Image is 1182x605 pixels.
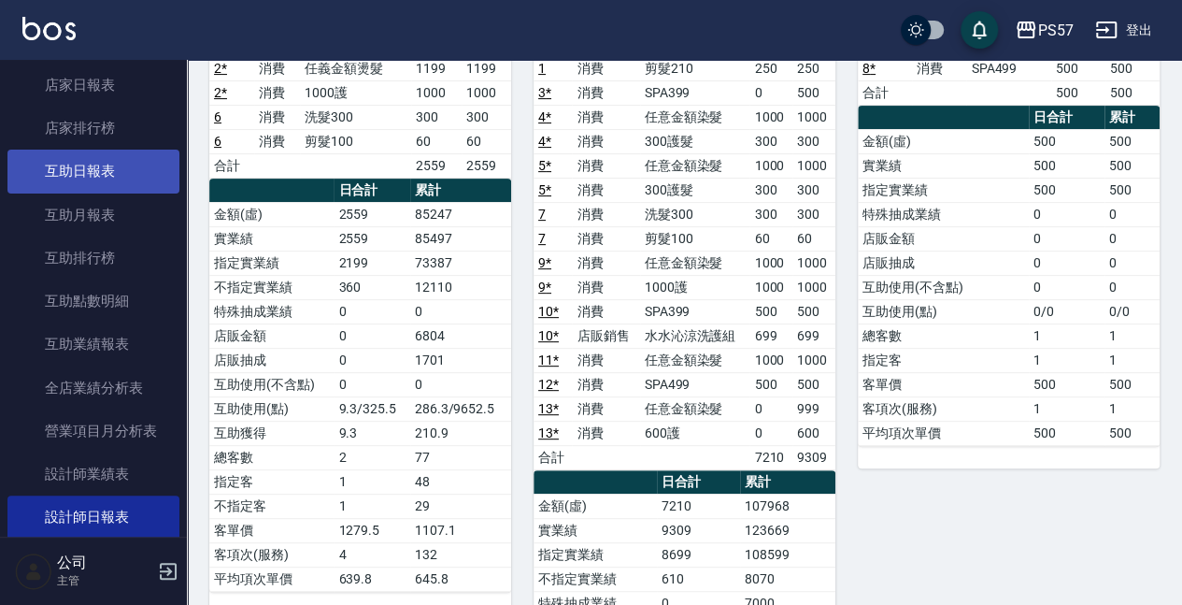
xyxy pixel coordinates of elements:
td: 360 [334,275,409,299]
td: 645.8 [410,567,511,591]
td: 9.3 [334,421,409,445]
td: 0 [749,421,792,445]
td: 1 [1029,348,1104,372]
td: 2199 [334,251,409,275]
table: a dense table [858,33,1160,106]
td: 300 [792,178,835,202]
td: 1 [1104,396,1160,421]
td: 999 [792,396,835,421]
button: 登出 [1088,13,1160,48]
td: 1000 [792,251,835,275]
td: 消費 [572,129,639,153]
td: 指定客 [209,469,334,494]
td: 60 [411,129,461,153]
td: 300 [749,202,792,226]
td: SPA499 [640,372,750,396]
td: 500 [749,372,792,396]
table: a dense table [209,33,511,179]
td: 客單價 [858,372,1029,396]
td: 0 [410,299,511,324]
td: 286.3/9652.5 [410,396,511,421]
td: 實業績 [858,153,1029,178]
td: 500 [1051,80,1105,105]
button: PS57 [1007,11,1080,50]
td: 互助使用(點) [858,299,1029,324]
td: 0/0 [1104,299,1160,324]
a: 互助排行榜 [7,237,179,280]
td: 1000護 [300,80,412,105]
td: 消費 [572,178,639,202]
a: 全店業績分析表 [7,367,179,410]
td: 平均項次單價 [209,567,334,591]
td: 1000 [749,105,792,129]
td: 0 [749,80,792,105]
td: 2 [334,445,409,469]
td: 0 [1029,226,1104,251]
td: 85247 [410,202,511,226]
td: 消費 [254,56,299,80]
a: 設計師日報表 [7,496,179,539]
a: 店家排行榜 [7,107,179,150]
td: 699 [749,324,792,348]
td: 73387 [410,251,511,275]
th: 日合計 [334,179,409,203]
td: 1 [334,494,409,518]
td: 699 [792,324,835,348]
td: 500 [1104,372,1160,396]
td: 消費 [572,348,639,372]
td: 300 [749,178,792,202]
td: 消費 [254,129,299,153]
td: SPA399 [640,299,750,324]
td: 1199 [411,56,461,80]
td: 500 [792,80,835,105]
a: 7 [538,207,546,222]
td: 639.8 [334,567,409,591]
td: 剪髮210 [640,56,750,80]
td: 0 [334,348,409,372]
td: 300 [792,202,835,226]
img: Logo [22,17,76,40]
td: 1000護 [640,275,750,299]
a: 互助月報表 [7,194,179,237]
td: 1000 [749,348,792,372]
td: 123669 [740,518,835,542]
td: 0 [1029,275,1104,299]
td: 店販金額 [858,226,1029,251]
td: 消費 [572,80,639,105]
p: 主管 [57,572,152,589]
td: 9309 [657,518,740,542]
td: 消費 [572,275,639,299]
td: 店販抽成 [858,251,1029,275]
a: 營業項目月分析表 [7,410,179,453]
td: 210.9 [410,421,511,445]
td: 500 [1029,129,1104,153]
td: 6804 [410,324,511,348]
td: 500 [792,299,835,324]
td: 107968 [740,494,835,518]
th: 累計 [410,179,511,203]
td: 1000 [792,348,835,372]
td: 48 [410,469,511,494]
td: 剪髮100 [640,226,750,251]
td: 特殊抽成業績 [209,299,334,324]
td: 消費 [572,372,639,396]
td: 108599 [740,542,835,567]
td: 特殊抽成業績 [858,202,1029,226]
td: 1000 [792,105,835,129]
td: 1 [1029,324,1104,348]
td: 132 [410,542,511,567]
td: 消費 [572,299,639,324]
td: 600 [792,421,835,445]
td: 1000 [411,80,461,105]
td: 2559 [334,202,409,226]
td: 500 [792,372,835,396]
td: 2559 [334,226,409,251]
td: 任意金額染髮 [640,153,750,178]
td: 610 [657,567,740,591]
td: 0 [1104,202,1160,226]
td: 1 [334,469,409,494]
td: 消費 [572,56,639,80]
td: 任意金額染髮 [640,348,750,372]
table: a dense table [858,106,1160,446]
td: 500 [1104,421,1160,445]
